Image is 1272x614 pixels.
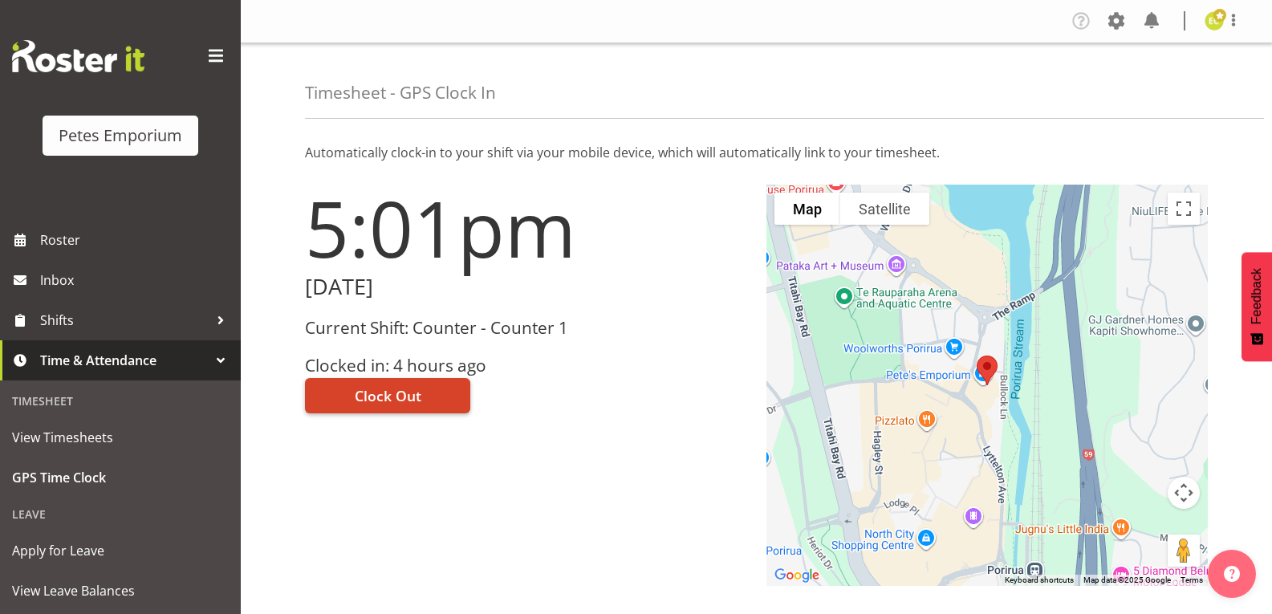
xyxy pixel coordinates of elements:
a: Terms (opens in new tab) [1181,575,1203,584]
div: Leave [4,498,237,531]
h3: Clocked in: 4 hours ago [305,356,747,375]
h1: 5:01pm [305,185,747,271]
button: Map camera controls [1168,477,1200,509]
img: emma-croft7499.jpg [1205,11,1224,30]
span: Roster [40,228,233,252]
img: Rosterit website logo [12,40,144,72]
span: Shifts [40,308,209,332]
span: Inbox [40,268,233,292]
h4: Timesheet - GPS Clock In [305,83,496,102]
button: Show satellite imagery [840,193,929,225]
button: Feedback - Show survey [1242,252,1272,361]
img: help-xxl-2.png [1224,566,1240,582]
button: Keyboard shortcuts [1005,575,1074,586]
span: GPS Time Clock [12,466,229,490]
img: Google [770,565,823,586]
a: Apply for Leave [4,531,237,571]
span: Time & Attendance [40,348,209,372]
span: View Timesheets [12,425,229,449]
span: Map data ©2025 Google [1083,575,1171,584]
a: View Timesheets [4,417,237,457]
h3: Current Shift: Counter - Counter 1 [305,319,747,337]
span: Feedback [1250,268,1264,324]
span: Apply for Leave [12,539,229,563]
a: GPS Time Clock [4,457,237,498]
button: Show street map [774,193,840,225]
div: Petes Emporium [59,124,182,148]
a: View Leave Balances [4,571,237,611]
div: Timesheet [4,384,237,417]
button: Toggle fullscreen view [1168,193,1200,225]
h2: [DATE] [305,274,747,299]
a: Open this area in Google Maps (opens a new window) [770,565,823,586]
p: Automatically clock-in to your shift via your mobile device, which will automatically link to you... [305,143,1208,162]
button: Drag Pegman onto the map to open Street View [1168,535,1200,567]
span: Clock Out [355,385,421,406]
span: View Leave Balances [12,579,229,603]
button: Clock Out [305,378,470,413]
